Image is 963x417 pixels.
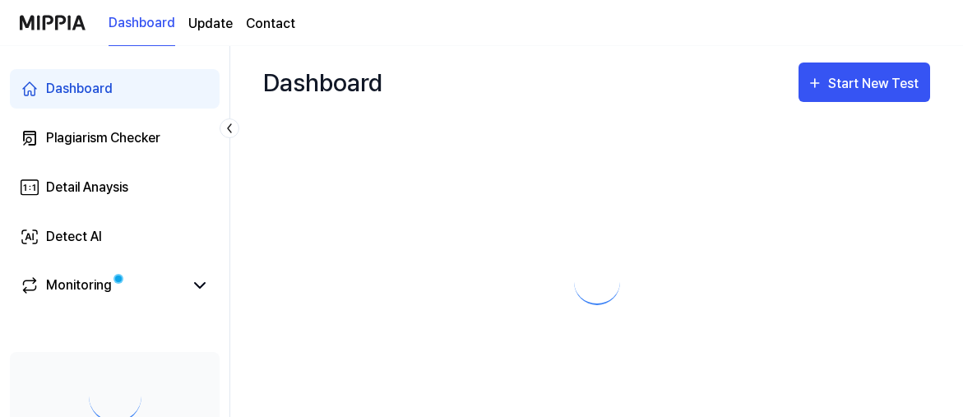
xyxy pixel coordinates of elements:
a: Detail Anaysis [10,168,220,207]
a: Contact [246,14,295,34]
button: Start New Test [799,63,930,102]
a: Dashboard [109,1,175,46]
a: Detect AI [10,217,220,257]
div: Monitoring [46,276,112,295]
a: Monitoring [20,276,183,295]
a: Dashboard [10,69,220,109]
div: Dashboard [46,79,113,99]
div: Detail Anaysis [46,178,128,197]
div: Start New Test [828,73,922,95]
div: Plagiarism Checker [46,128,160,148]
a: Update [188,14,233,34]
div: Dashboard [263,63,382,102]
a: Plagiarism Checker [10,118,220,158]
div: Detect AI [46,227,102,247]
